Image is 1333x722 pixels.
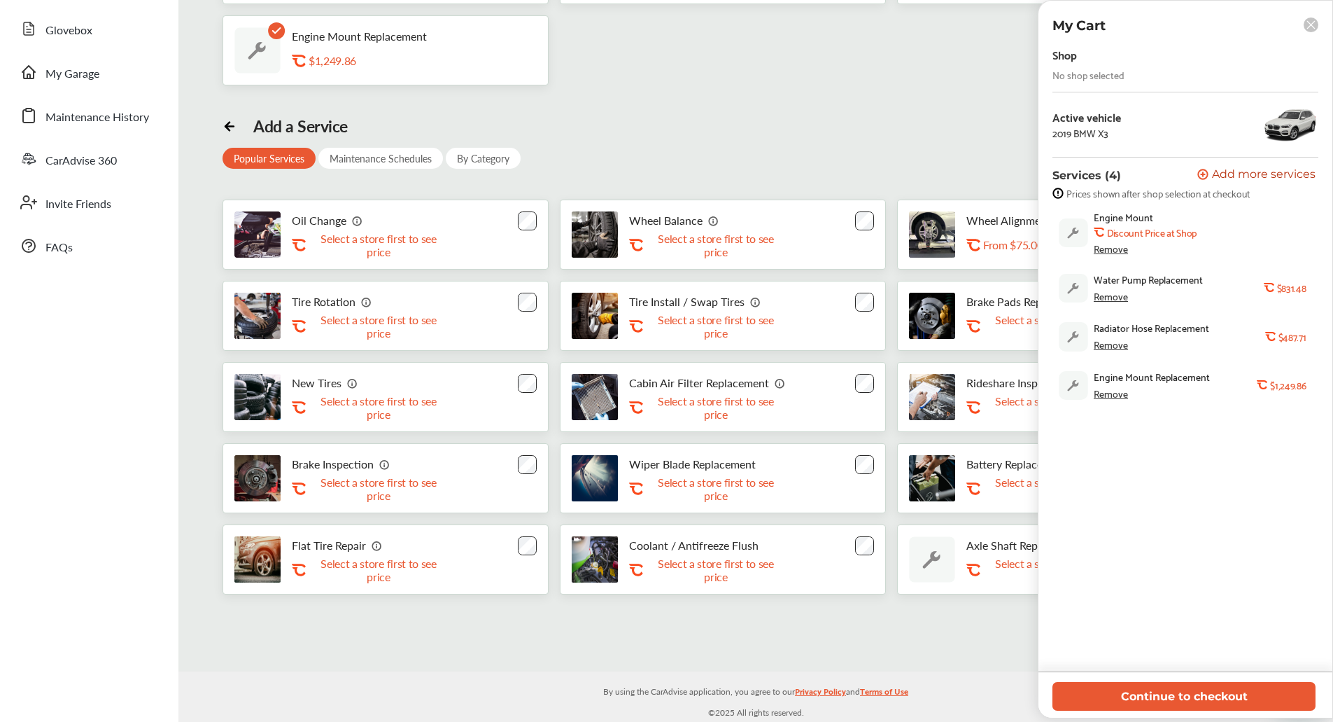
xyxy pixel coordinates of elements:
[966,214,1051,227] p: Wheel Alignment
[309,475,449,502] p: Select a store first to see price
[292,539,366,552] p: Flat Tire Repair
[572,536,618,583] img: engine-cooling-thumb.jpg
[860,683,908,705] a: Terms of Use
[983,394,1123,421] p: Select a store first to see price
[361,296,372,307] img: info_icon_vector.svg
[909,374,955,420] img: rideshare-visual-inspection-thumb.jpg
[309,313,449,340] p: Select a store first to see price
[750,296,761,307] img: info_icon_vector.svg
[292,457,374,471] p: Brake Inspection
[646,475,786,502] p: Select a store first to see price
[234,27,281,74] img: default_wrench_icon.d1a43860.svg
[1094,274,1203,285] span: Water Pump Replacement
[234,536,281,583] img: flat-tire-repair-thumb.jpg
[1197,169,1318,182] a: Add more services
[13,11,164,47] a: Glovebox
[309,394,449,421] p: Select a store first to see price
[795,683,846,705] a: Privacy Policy
[1094,322,1209,333] span: Radiator Hose Replacement
[1094,243,1128,254] div: Remove
[1059,274,1088,303] img: default_wrench_icon.d1a43860.svg
[318,148,443,169] div: Maintenance Schedules
[352,215,363,226] img: info_icon_vector.svg
[379,459,390,470] img: info_icon_vector.svg
[1052,45,1077,64] div: Shop
[646,557,786,583] p: Select a store first to see price
[234,211,281,258] img: oil-change-thumb.jpg
[572,211,618,258] img: tire-wheel-balance-thumb.jpg
[909,211,955,258] img: wheel-alignment-thumb.jpg
[1052,111,1121,123] div: Active vehicle
[234,455,281,501] img: brake-inspection-thumb.jpg
[234,374,281,420] img: new-tires-thumb.jpg
[646,232,786,258] p: Select a store first to see price
[1212,169,1316,182] span: Add more services
[292,376,341,389] p: New Tires
[45,152,117,170] span: CarAdvise 360
[629,376,769,389] p: Cabin Air Filter Replacement
[45,195,111,214] span: Invite Friends
[292,29,427,43] p: Engine Mount Replacement
[646,313,786,340] p: Select a store first to see price
[292,295,355,308] p: Tire Rotation
[1059,371,1088,400] img: default_wrench_icon.d1a43860.svg
[347,377,358,389] img: info_icon_vector.svg
[178,683,1333,698] p: By using the CarAdvise application, you agree to our and
[572,293,618,339] img: tire-install-swap-tires-thumb.jpg
[966,376,1068,389] p: Rideshare Inspection
[983,475,1123,502] p: Select a store first to see price
[309,54,449,67] div: $1,249.86
[1262,104,1318,146] img: 12808_st0640_046.jpg
[708,215,719,226] img: info_icon_vector.svg
[1052,127,1108,139] div: 2019 BMW X3
[1059,218,1088,247] img: default_wrench_icon.d1a43860.svg
[234,293,281,339] img: tire-rotation-thumb.jpg
[1094,211,1153,223] span: Engine Mount
[1094,339,1128,350] div: Remove
[629,539,759,552] p: Coolant / Antifreeze Flush
[966,295,1087,308] p: Brake Pads Replacement
[1094,291,1128,302] div: Remove
[45,109,149,127] span: Maintenance History
[1052,682,1316,711] button: Continue to checkout
[1197,169,1316,182] button: Add more services
[13,184,164,221] a: Invite Friends
[629,214,703,227] p: Wheel Balance
[13,54,164,90] a: My Garage
[909,455,955,501] img: battery-replacement-thumb.jpg
[1094,388,1128,399] div: Remove
[1277,282,1306,293] b: $831.48
[45,65,99,83] span: My Garage
[1107,227,1197,238] b: Discount Price at Shop
[1052,18,1106,34] p: My Cart
[13,141,164,177] a: CarAdvise 360
[1052,188,1064,199] img: info-strock.ef5ea3fe.svg
[775,377,786,389] img: info_icon_vector.svg
[309,232,449,258] p: Select a store first to see price
[223,148,316,169] div: Popular Services
[983,313,1123,340] p: Select a store first to see price
[1052,69,1124,81] div: No shop selected
[646,394,786,421] p: Select a store first to see price
[309,557,449,583] p: Select a store first to see price
[1052,169,1121,182] p: Services (4)
[292,214,346,227] p: Oil Change
[629,457,756,471] p: Wiper Blade Replacement
[629,295,745,308] p: Tire Install / Swap Tires
[13,97,164,134] a: Maintenance History
[966,539,1082,552] p: Axle Shaft Replacement
[45,239,73,257] span: FAQs
[909,536,955,583] img: default_wrench_icon.d1a43860.svg
[1059,322,1088,351] img: default_wrench_icon.d1a43860.svg
[178,672,1333,722] div: © 2025 All rights reserved.
[45,22,92,40] span: Glovebox
[1094,371,1210,382] span: Engine Mount Replacement
[909,293,955,339] img: brake-pads-replacement-thumb.jpg
[13,228,164,264] a: FAQs
[446,148,521,169] div: By Category
[966,457,1122,471] p: Battery Replacement (Avg Price)
[572,374,618,420] img: cabin-air-filter-replacement-thumb.jpg
[253,116,348,136] div: Add a Service
[983,238,1091,251] p: From $75.00 - $150.00
[1270,380,1306,391] b: $1,249.86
